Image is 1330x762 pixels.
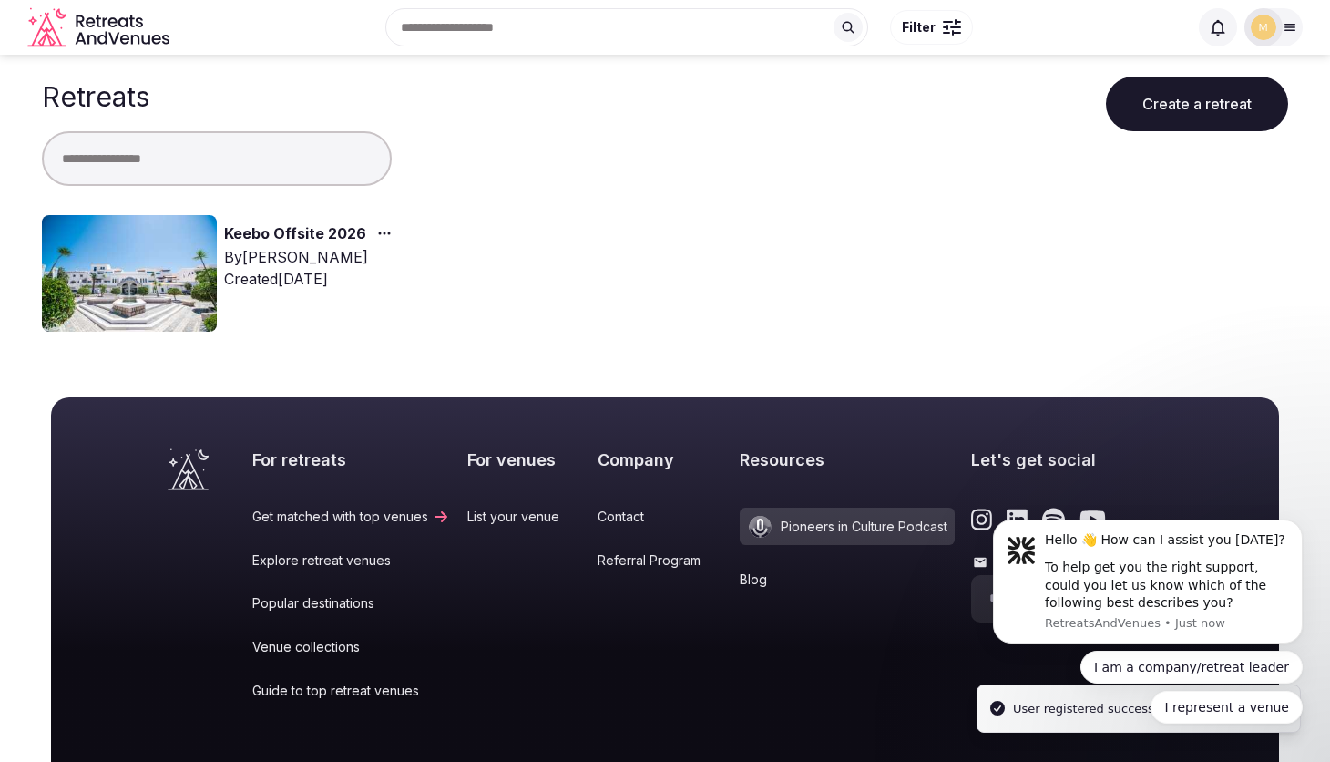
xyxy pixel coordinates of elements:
h2: Resources [740,448,955,471]
a: Venue collections [252,638,450,656]
h2: For venues [467,448,581,471]
a: Visit the homepage [27,7,173,48]
h2: Company [598,448,722,471]
a: List your venue [467,508,581,526]
h1: Retreats [42,80,149,113]
h2: Let's get social [971,448,1162,471]
h2: For retreats [252,448,450,471]
a: Referral Program [598,551,722,570]
iframe: Intercom notifications message [966,503,1330,735]
button: Create a retreat [1106,77,1288,131]
a: Visit the homepage [168,448,209,490]
a: Get matched with top venues [252,508,450,526]
a: Popular destinations [252,594,450,613]
a: Explore retreat venues [252,551,450,570]
svg: Retreats and Venues company logo [27,7,173,48]
a: Keebo Offsite 2026 [224,222,366,246]
a: Guide to top retreat venues [252,682,450,700]
a: Blog [740,571,955,589]
span: Filter [902,18,936,36]
a: Contact [598,508,722,526]
div: By [PERSON_NAME] [224,246,399,268]
button: Filter [890,10,973,45]
img: Top retreat image for the retreat: Keebo Offsite 2026 [42,215,217,332]
div: Created [DATE] [224,268,399,290]
a: Pioneers in Culture Podcast [740,508,955,545]
img: meredith-8861 [1251,15,1276,40]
